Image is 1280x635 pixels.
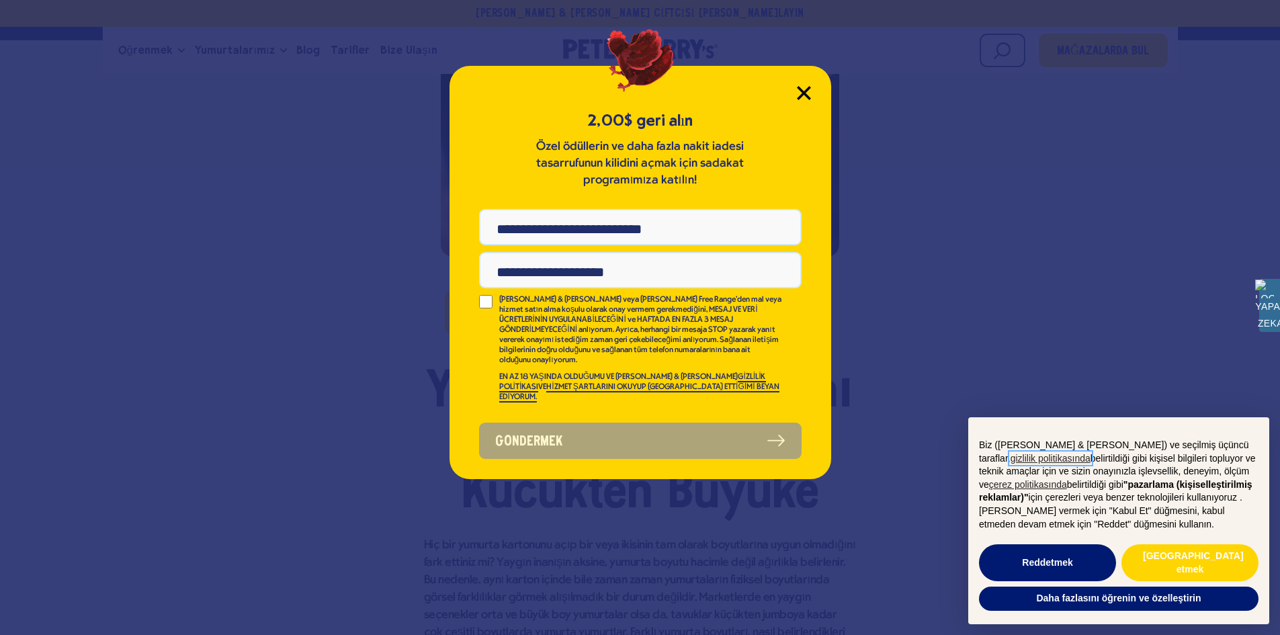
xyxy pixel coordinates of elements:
font: 2,00$ geri alın [587,111,693,130]
font: için çerezleri veya benzer teknolojileri kullanıyoruz . [1029,492,1242,503]
font: "pazarlama (kişiselleştirilmiş reklamlar)" [979,479,1252,503]
font: [PERSON_NAME] vermek için "Kabul Et" düğmesini, kabul etmeden devam etmek için "Reddet" düğmesini... [979,505,1225,530]
font: Reddetmek [1022,557,1072,568]
font: Özel ödüllerin ve daha fazla nakit iadesi tasarrufunun kilidini açmak için sadakat programımıza k... [536,140,744,187]
font: Biz ([PERSON_NAME] & [PERSON_NAME]) ve seçilmiş üçüncü taraflar, [979,439,1248,464]
font: Göndermek [495,435,562,448]
font: GİZLİLİK POLİTİKASI [499,373,766,391]
font: HİZMET ŞARTLARINI OKUYUP [GEOGRAPHIC_DATA] ETTİĞİMİ BEYAN EDİYORUM. [499,383,779,401]
button: Reddetmek [979,544,1116,581]
font: belirtildiği gibi [1067,479,1123,490]
a: HİZMET ŞARTLARINI OKUYUP [GEOGRAPHIC_DATA] ETTİĞİMİ BEYAN EDİYORUM. [499,383,779,403]
input: [PERSON_NAME] & [PERSON_NAME] veya [PERSON_NAME] Free Range'den mal veya hizmet satın alma koşulu... [479,295,493,308]
button: Daha fazlasını öğrenin ve özelleştirin [979,587,1258,611]
button: Göndermek [479,423,802,459]
a: gizlilik politikasında [1011,453,1091,464]
font: [PERSON_NAME] & [PERSON_NAME] veya [PERSON_NAME] Free Range'den mal veya hizmet satın alma koşulu... [499,296,782,364]
a: çerez politikasında [989,479,1067,490]
font: belirtildiği gibi kişisel bilgileri topluyor ve teknik amaçlar için ve sizin onayınızla işlevsell... [979,453,1256,490]
font: VE [538,383,546,391]
font: Daha fazlasını öğrenin ve özelleştirin [1036,593,1201,603]
font: [GEOGRAPHIC_DATA] etmek [1143,550,1244,575]
font: EN AZ 18 YAŞINDA OLDUĞUMU VE [PERSON_NAME] & [PERSON_NAME] [499,373,738,381]
button: Modal'ı Kapat [797,86,811,100]
a: GİZLİLİK POLİTİKASI [499,373,766,392]
button: [GEOGRAPHIC_DATA] etmek [1121,544,1258,581]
